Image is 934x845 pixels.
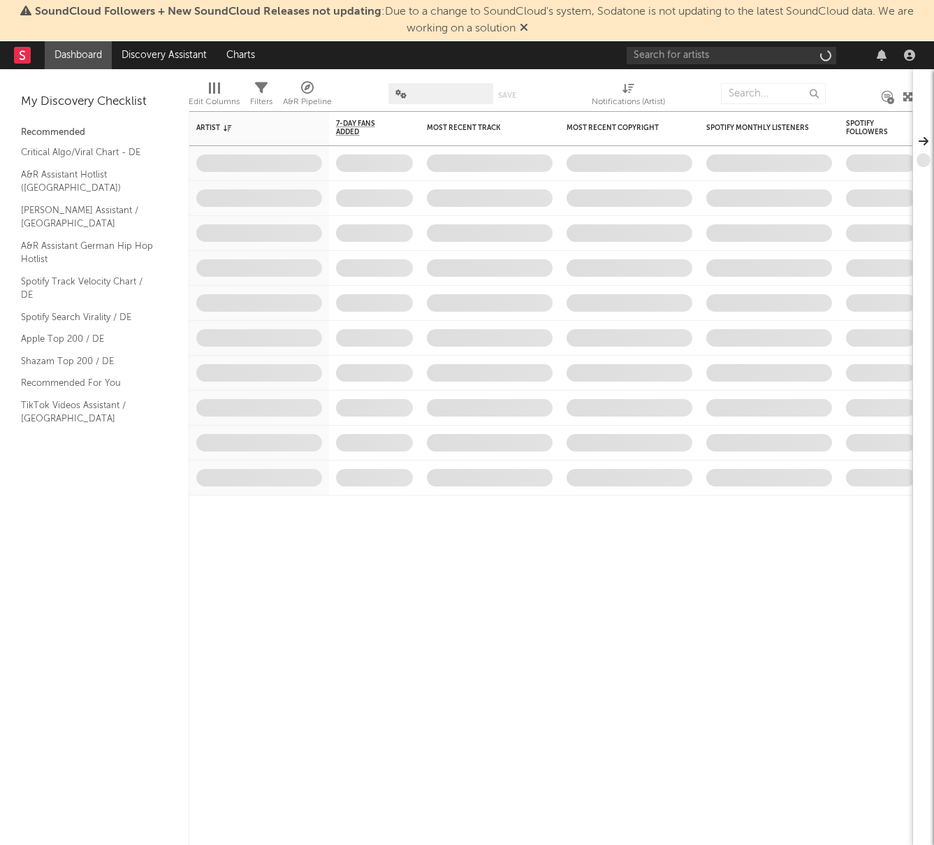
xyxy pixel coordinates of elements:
[21,375,154,391] a: Recommended For You
[217,41,265,69] a: Charts
[21,310,154,325] a: Spotify Search Virality / DE
[846,120,895,136] div: Spotify Followers
[45,41,112,69] a: Dashboard
[21,124,168,141] div: Recommended
[35,6,381,17] span: SoundCloud Followers + New SoundCloud Releases not updating
[498,92,516,99] button: Save
[189,76,240,117] div: Edit Columns
[627,47,836,64] input: Search for artists
[35,6,914,34] span: : Due to a change to SoundCloud's system, Sodatone is not updating to the latest SoundCloud data....
[21,167,154,196] a: A&R Assistant Hotlist ([GEOGRAPHIC_DATA])
[21,238,154,267] a: A&R Assistant German Hip Hop Hotlist
[21,331,154,347] a: Apple Top 200 / DE
[196,124,301,132] div: Artist
[427,124,532,132] div: Most Recent Track
[21,203,154,231] a: [PERSON_NAME] Assistant / [GEOGRAPHIC_DATA]
[721,83,826,104] input: Search...
[520,23,528,34] span: Dismiss
[592,94,665,110] div: Notifications (Artist)
[706,124,811,132] div: Spotify Monthly Listeners
[21,145,154,160] a: Critical Algo/Viral Chart - DE
[21,274,154,303] a: Spotify Track Velocity Chart / DE
[21,354,154,369] a: Shazam Top 200 / DE
[250,94,272,110] div: Filters
[189,94,240,110] div: Edit Columns
[283,76,332,117] div: A&R Pipeline
[21,398,154,426] a: TikTok Videos Assistant / [GEOGRAPHIC_DATA]
[592,76,665,117] div: Notifications (Artist)
[250,76,272,117] div: Filters
[336,120,392,136] span: 7-Day Fans Added
[112,41,217,69] a: Discovery Assistant
[567,124,671,132] div: Most Recent Copyright
[283,94,332,110] div: A&R Pipeline
[21,94,168,110] div: My Discovery Checklist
